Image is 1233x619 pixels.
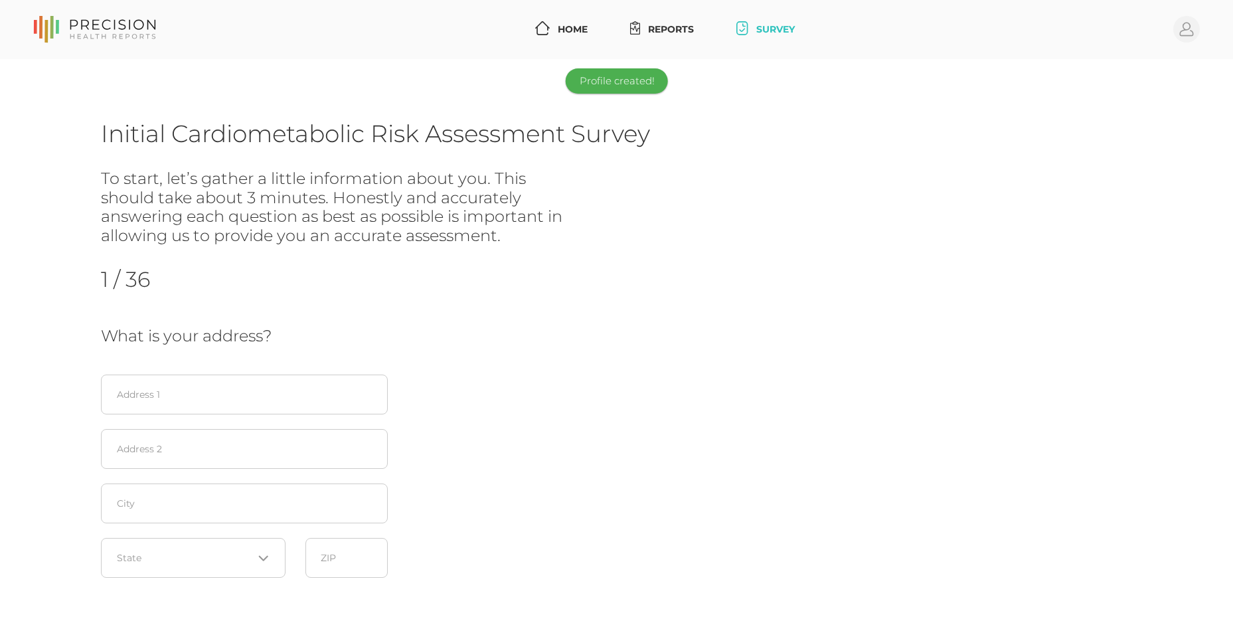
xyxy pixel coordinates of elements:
[101,119,1132,148] h1: Initial Cardiometabolic Risk Assessment Survey
[565,68,668,94] div: Profile created!
[101,429,388,469] input: Address
[101,327,720,346] h3: What is your address?
[731,17,799,42] a: Survey
[101,484,388,523] input: City
[101,169,579,246] h3: To start, let’s gather a little information about you. This should take about 3 minutes. Honestly...
[101,375,388,414] input: Address
[625,17,700,42] a: Reports
[118,551,254,565] input: Search for option
[101,267,237,292] h2: 1 / 36
[530,17,593,42] a: Home
[305,538,388,578] input: ZIP
[101,538,286,578] div: Search for option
